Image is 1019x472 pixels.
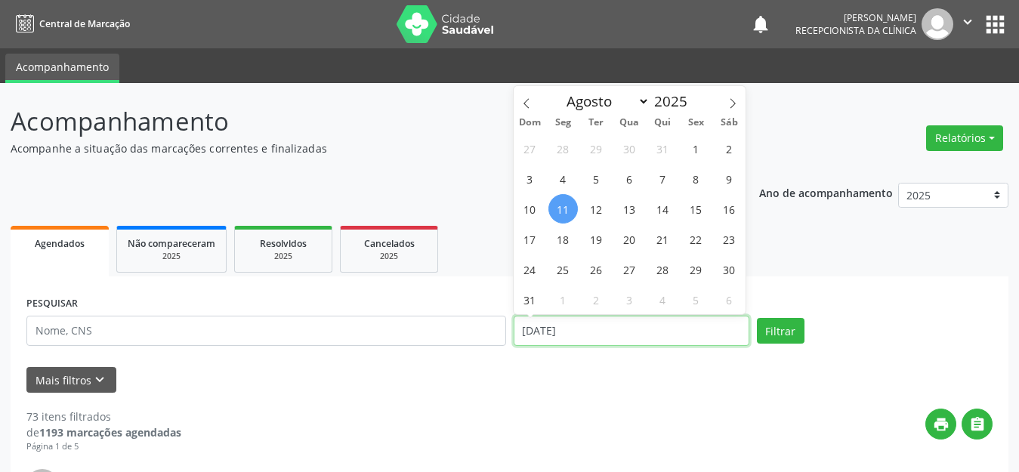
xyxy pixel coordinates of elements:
span: Agendados [35,237,85,250]
span: Setembro 3, 2025 [615,285,644,314]
span: Ter [579,118,613,128]
button: Mais filtroskeyboard_arrow_down [26,367,116,393]
input: Selecione um intervalo [514,316,749,346]
span: Recepcionista da clínica [795,24,916,37]
span: Agosto 29, 2025 [681,255,711,284]
img: img [922,8,953,40]
span: Agosto 13, 2025 [615,194,644,224]
span: Agosto 11, 2025 [548,194,578,224]
span: Qui [646,118,679,128]
span: Setembro 4, 2025 [648,285,678,314]
div: 2025 [245,251,321,262]
span: Agosto 30, 2025 [715,255,744,284]
span: Agosto 23, 2025 [715,224,744,254]
span: Julho 29, 2025 [582,134,611,163]
p: Ano de acompanhamento [759,183,893,202]
button:  [962,409,993,440]
span: Agosto 18, 2025 [548,224,578,254]
span: Qua [613,118,646,128]
select: Month [560,91,650,112]
span: Agosto 27, 2025 [615,255,644,284]
span: Agosto 20, 2025 [615,224,644,254]
input: Year [650,91,699,111]
span: Agosto 8, 2025 [681,164,711,193]
div: Página 1 de 5 [26,440,181,453]
span: Sáb [712,118,746,128]
span: Agosto 7, 2025 [648,164,678,193]
span: Agosto 1, 2025 [681,134,711,163]
span: Não compareceram [128,237,215,250]
span: Agosto 14, 2025 [648,194,678,224]
span: Agosto 16, 2025 [715,194,744,224]
button: Relatórios [926,125,1003,151]
i: print [933,416,950,433]
span: Julho 27, 2025 [515,134,545,163]
span: Sex [679,118,712,128]
span: Agosto 4, 2025 [548,164,578,193]
button: print [925,409,956,440]
span: Setembro 1, 2025 [548,285,578,314]
div: de [26,424,181,440]
i:  [969,416,986,433]
span: Agosto 24, 2025 [515,255,545,284]
span: Agosto 25, 2025 [548,255,578,284]
a: Central de Marcação [11,11,130,36]
span: Julho 28, 2025 [548,134,578,163]
span: Cancelados [364,237,415,250]
span: Agosto 10, 2025 [515,194,545,224]
span: Agosto 26, 2025 [582,255,611,284]
span: Agosto 6, 2025 [615,164,644,193]
span: Setembro 2, 2025 [582,285,611,314]
p: Acompanhe a situação das marcações correntes e finalizadas [11,140,709,156]
span: Agosto 22, 2025 [681,224,711,254]
i: keyboard_arrow_down [91,372,108,388]
div: [PERSON_NAME] [795,11,916,24]
strong: 1193 marcações agendadas [39,425,181,440]
input: Nome, CNS [26,316,506,346]
button: Filtrar [757,318,804,344]
span: Agosto 12, 2025 [582,194,611,224]
span: Agosto 21, 2025 [648,224,678,254]
div: 2025 [351,251,427,262]
span: Setembro 6, 2025 [715,285,744,314]
span: Seg [546,118,579,128]
span: Setembro 5, 2025 [681,285,711,314]
div: 73 itens filtrados [26,409,181,424]
button:  [953,8,982,40]
span: Agosto 17, 2025 [515,224,545,254]
button: apps [982,11,1008,38]
span: Agosto 3, 2025 [515,164,545,193]
span: Central de Marcação [39,17,130,30]
span: Agosto 28, 2025 [648,255,678,284]
label: PESQUISAR [26,292,78,316]
p: Acompanhamento [11,103,709,140]
button: notifications [750,14,771,35]
span: Julho 30, 2025 [615,134,644,163]
span: Agosto 9, 2025 [715,164,744,193]
span: Agosto 2, 2025 [715,134,744,163]
span: Agosto 31, 2025 [515,285,545,314]
i:  [959,14,976,30]
span: Agosto 5, 2025 [582,164,611,193]
span: Agosto 15, 2025 [681,194,711,224]
span: Julho 31, 2025 [648,134,678,163]
span: Agosto 19, 2025 [582,224,611,254]
span: Dom [514,118,547,128]
a: Acompanhamento [5,54,119,83]
div: 2025 [128,251,215,262]
span: Resolvidos [260,237,307,250]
